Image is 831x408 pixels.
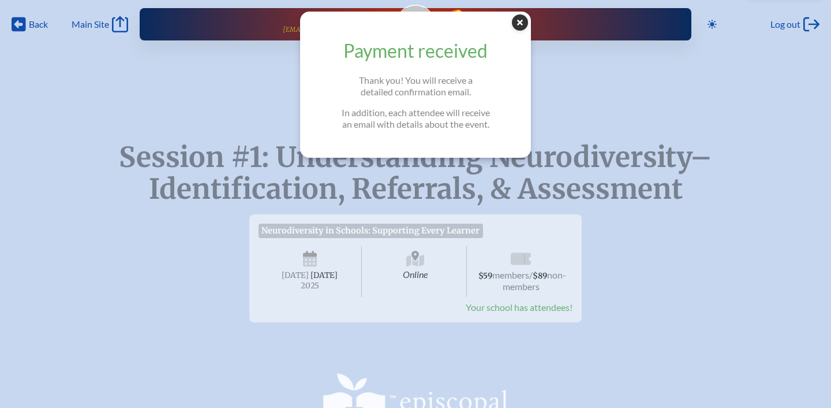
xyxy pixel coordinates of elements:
span: $89 [533,271,547,281]
p: Session #1: Understanding Neurodiversity–Identification, Referrals, & Assessment [111,142,720,205]
span: Back [29,18,48,30]
span: Online [364,246,467,297]
a: FCIS LogoEvents [440,9,518,30]
a: Main Site [72,16,128,32]
p: Thank you! You will receive a detailed confirmation email. [319,75,512,98]
span: Neurodiversity in Schools: Supporting Every Learner [259,224,483,238]
div: FCIS Events — Future ready [440,9,654,36]
a: [PERSON_NAME][EMAIL_ADDRESS][DOMAIN_NAME] [177,13,391,36]
img: Gravatar [397,6,434,43]
span: Log out [770,18,800,30]
span: $59 [478,271,492,281]
span: [DATE] [310,270,338,280]
span: Your school has attendees! [466,302,572,313]
a: Gravatar [396,5,435,44]
img: Florida Council of Independent Schools [440,9,470,28]
span: Future Ready [439,28,654,36]
span: [PERSON_NAME] [304,12,391,26]
span: [DATE] [282,270,309,280]
span: members [492,269,529,280]
h1: Payment received [319,39,512,62]
p: [EMAIL_ADDRESS][DOMAIN_NAME] [283,26,391,34]
span: non-members [503,269,567,292]
span: / [529,269,533,280]
p: In addition, each attendee will receive an email with details about the event. [319,107,512,130]
span: 2025 [268,281,352,290]
span: Main Site [72,18,109,30]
